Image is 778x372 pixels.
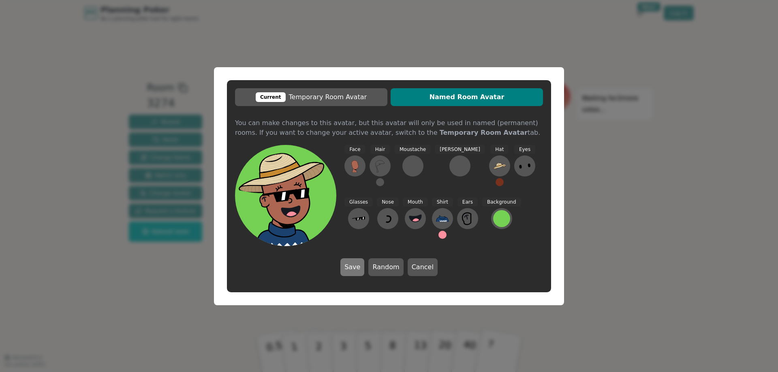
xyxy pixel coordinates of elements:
[482,198,521,207] span: Background
[403,198,428,207] span: Mouth
[344,198,373,207] span: Glasses
[435,145,485,154] span: [PERSON_NAME]
[368,258,403,276] button: Random
[408,258,438,276] button: Cancel
[391,88,543,106] button: Named Room Avatar
[377,198,399,207] span: Nose
[395,145,431,154] span: Moustache
[490,145,509,154] span: Hat
[340,258,364,276] button: Save
[457,198,478,207] span: Ears
[514,145,535,154] span: Eyes
[235,118,543,125] div: You can make changes to this avatar, but this avatar will only be used in named (permanent) rooms...
[344,145,365,154] span: Face
[432,198,453,207] span: Shirt
[235,88,387,106] button: CurrentTemporary Room Avatar
[395,92,539,102] span: Named Room Avatar
[256,92,286,102] div: Current
[370,145,390,154] span: Hair
[440,129,528,136] b: Temporary Room Avatar
[239,92,383,102] span: Temporary Room Avatar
